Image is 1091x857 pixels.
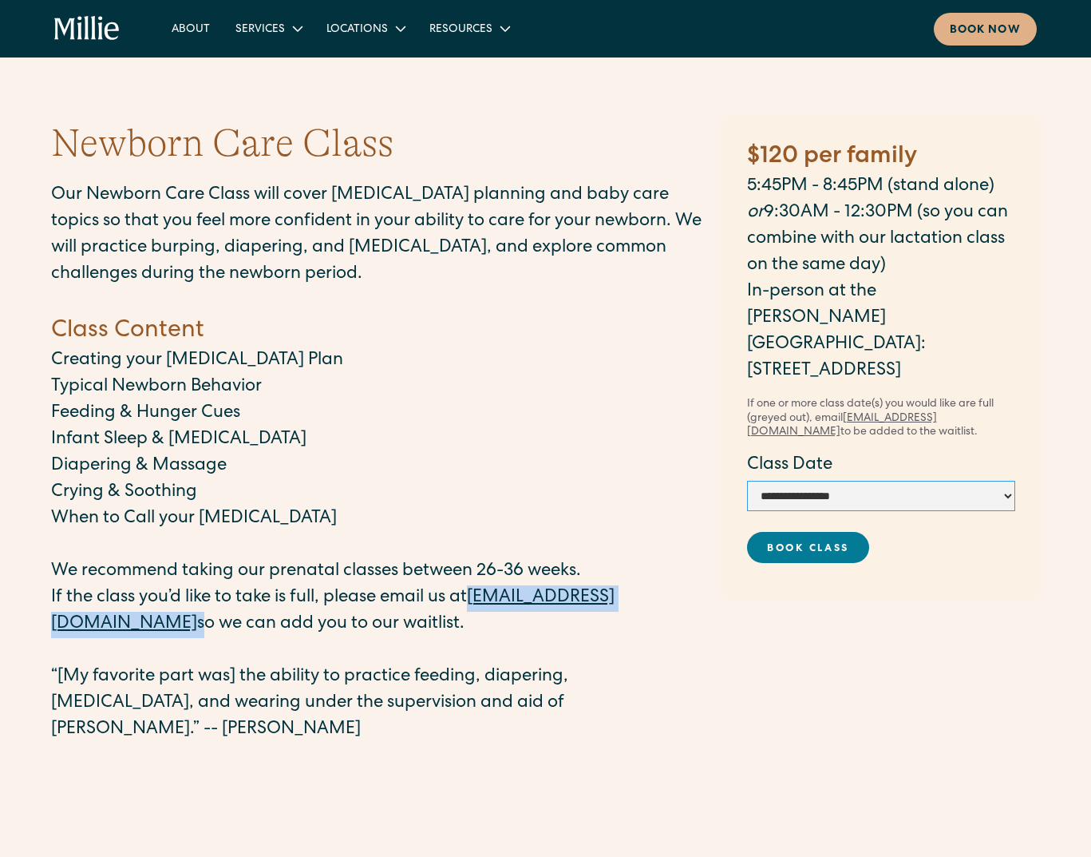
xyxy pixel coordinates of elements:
[326,22,388,38] div: Locations
[51,183,706,288] p: Our Newborn Care Class will cover [MEDICAL_DATA] planning and baby care topics so that you feel m...
[51,288,706,315] p: ‍
[51,744,706,770] p: ‍
[51,315,706,348] h4: Class Content
[747,174,1015,200] p: 5:45PM - 8:45PM (stand alone)
[223,15,314,42] div: Services
[429,22,492,38] div: Resources
[51,506,706,533] p: When to Call your [MEDICAL_DATA]
[51,533,706,559] p: ‍
[54,16,120,42] a: home
[235,22,285,38] div: Services
[51,559,706,585] p: We recommend taking our prenatal classes between 26-36 weeks.
[51,638,706,665] p: ‍
[934,13,1037,46] a: Book now
[747,453,1015,479] label: Class Date
[51,348,706,375] p: Creating your [MEDICAL_DATA] Plan
[747,280,1015,385] p: In-person at the [PERSON_NAME][GEOGRAPHIC_DATA]: [STREET_ADDRESS]
[51,480,706,506] p: Crying & Soothing
[747,200,1015,280] p: ‍ 9:30AM - 12:30PM (so you can combine with our lactation class on the same day)
[51,454,706,480] p: Diapering & Massage
[51,401,706,427] p: Feeding & Hunger Cues
[747,532,870,563] a: Book Class
[747,204,764,222] em: or
[51,589,615,633] a: [EMAIL_ADDRESS][DOMAIN_NAME]
[417,15,521,42] div: Resources
[950,22,1021,39] div: Book now
[51,375,706,401] p: Typical Newborn Behavior
[314,15,417,42] div: Locations
[159,15,223,42] a: About
[51,118,393,170] h1: Newborn Care Class
[51,665,706,744] p: “[My favorite part was] the ability to practice feeding, diapering, [MEDICAL_DATA], and wearing u...
[51,585,706,638] p: If the class you’d like to take is full, please email us at so we can add you to our waitlist.
[747,145,917,169] strong: $120 per family
[51,427,706,454] p: Infant Sleep & [MEDICAL_DATA]
[747,398,1015,440] div: If one or more class date(s) you would like are full (greyed out), email to be added to the waitl...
